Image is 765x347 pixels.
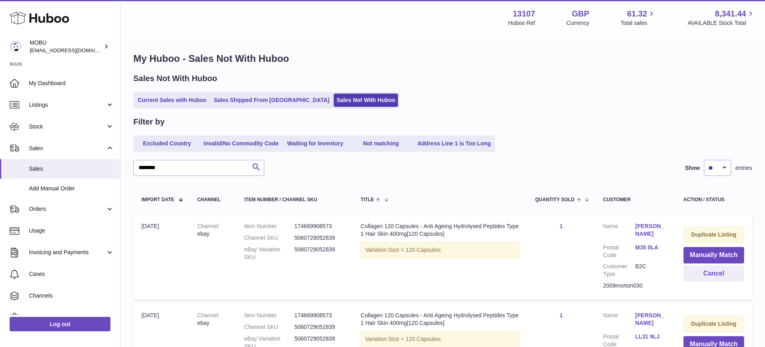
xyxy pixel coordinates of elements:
[559,223,563,229] a: 1
[197,312,228,327] div: ebay
[620,19,656,27] span: Total sales
[508,19,535,27] div: Huboo Ref
[10,317,110,331] a: Log out
[197,222,228,238] div: ebay
[685,164,700,172] label: Show
[683,247,744,263] button: Manually Match
[683,265,744,282] button: Cancel
[29,101,106,109] span: Listings
[349,137,413,150] a: Not matching
[29,80,114,87] span: My Dashboard
[29,145,106,152] span: Sales
[567,19,590,27] div: Currency
[201,137,282,150] a: Invalid/No Commodity Code
[603,197,667,202] div: Customer
[687,19,755,27] span: AVAILABLE Stock Total
[635,222,667,238] a: [PERSON_NAME]
[135,94,209,107] a: Current Sales with Huboo
[294,222,345,230] dd: 174669908573
[635,263,667,278] dd: B2C
[283,137,347,150] a: Waiting for Inventory
[535,197,575,202] span: Quantity Sold
[735,164,752,172] span: entries
[244,312,294,319] dt: Item Number
[244,197,345,202] div: Item Number / Channel SKU
[603,222,635,240] dt: Name
[513,8,535,19] strong: 13107
[715,8,746,19] span: 8,341.44
[361,222,519,238] div: Collagen 120 Capsules - Anti Ageing Hydrolysed Peptides Type 1 Hair Skin 400mg[120 Capsules]
[244,323,294,331] dt: Channel SKU
[197,312,220,318] strong: Channel
[29,123,106,131] span: Stock
[244,246,294,261] dt: eBay Variation SKU
[361,197,374,202] span: Title
[29,227,114,235] span: Usage
[29,185,114,192] span: Add Manual Order
[244,234,294,242] dt: Channel SKU
[361,312,519,327] div: Collagen 120 Capsules - Anti Ageing Hydrolysed Peptides Type 1 Hair Skin 400mg[120 Capsules]
[244,222,294,230] dt: Item Number
[620,8,656,27] a: 61.32 Total sales
[687,8,755,27] a: 8,341.44 AVAILABLE Stock Total
[603,312,635,329] dt: Name
[30,47,118,53] span: [EMAIL_ADDRESS][DOMAIN_NAME]
[559,312,563,318] a: 1
[691,320,736,327] strong: Duplicate Listing
[294,246,345,261] dd: 5060729052839
[10,41,22,53] img: mo@mobu.co.uk
[133,116,165,127] h2: Filter by
[627,8,647,19] span: 61.32
[361,242,519,258] div: Variation:
[211,94,332,107] a: Sales Shipped From [GEOGRAPHIC_DATA]
[197,197,228,202] div: Channel
[135,137,199,150] a: Excluded Country
[29,165,114,173] span: Sales
[29,205,106,213] span: Orders
[334,94,398,107] a: Sales Not With Huboo
[197,223,220,229] strong: Channel
[603,244,635,259] dt: Postal Code
[294,234,345,242] dd: 5060729052839
[133,214,189,300] td: [DATE]
[29,270,114,278] span: Cases
[29,292,114,300] span: Channels
[691,231,736,238] strong: Duplicate Listing
[635,333,667,341] a: LL31 9LJ
[30,39,102,54] div: MOBU
[133,52,752,65] h1: My Huboo - Sales Not With Huboo
[635,312,667,327] a: [PERSON_NAME]
[572,8,589,19] strong: GBP
[603,282,667,290] div: 2009morton030
[388,336,442,342] span: Size = 120 Capsules;
[603,263,635,278] dt: Customer Type
[133,73,217,84] h2: Sales Not With Huboo
[141,197,174,202] span: Import date
[29,314,114,321] span: Settings
[415,137,494,150] a: Address Line 1 is Too Long
[388,247,442,253] span: Size = 120 Capsules;
[683,197,744,202] div: Action / Status
[294,323,345,331] dd: 5060729052839
[294,312,345,319] dd: 174669908573
[635,244,667,251] a: M35 0LA
[29,249,106,256] span: Invoicing and Payments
